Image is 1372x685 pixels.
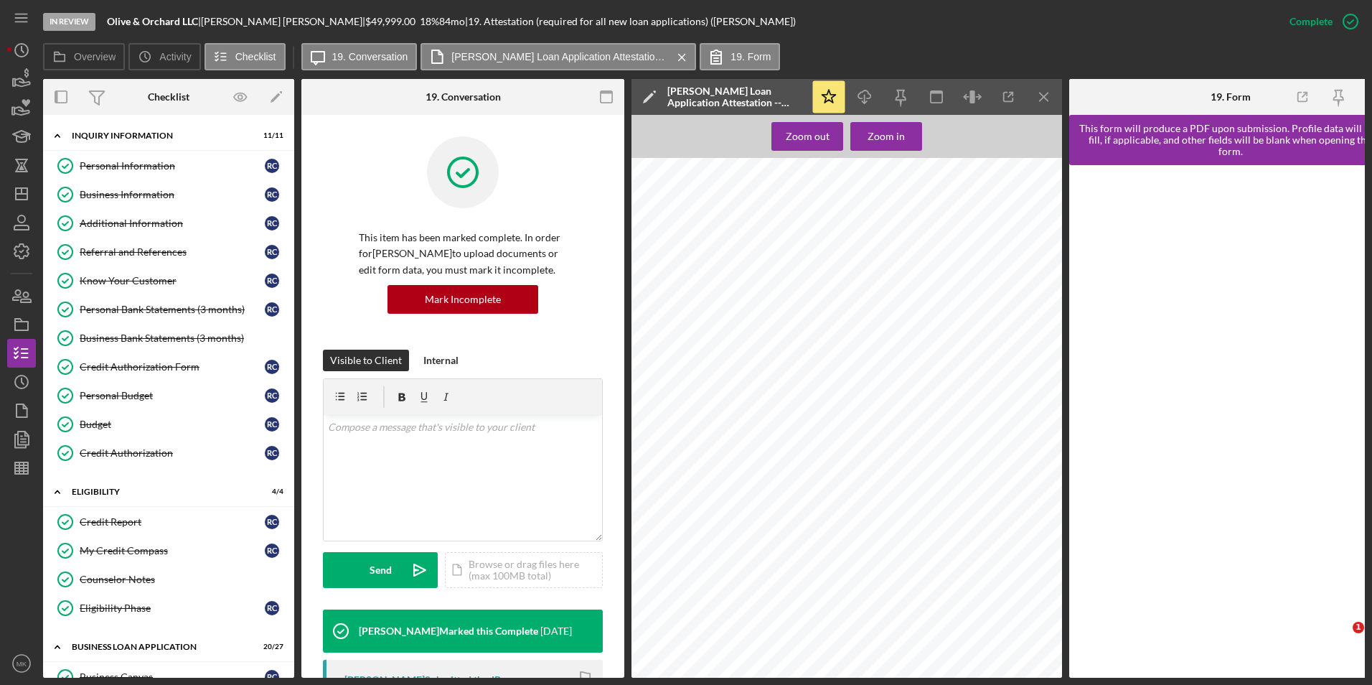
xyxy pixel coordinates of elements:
[265,544,279,558] div: R C
[50,152,287,180] a: Personal InformationRC
[80,545,265,556] div: My Credit Compass
[50,536,287,565] a: My Credit CompassRC
[80,361,265,373] div: Credit Authorization Form
[148,91,189,103] div: Checklist
[1289,7,1333,36] div: Complete
[205,43,286,70] button: Checklist
[744,174,964,183] span: [PERSON_NAME] Loan Application Attestation
[43,43,125,70] button: Overview
[80,160,265,172] div: Personal Information
[7,649,36,678] button: MK
[159,51,191,62] label: Activity
[425,285,501,314] div: Mark Incomplete
[1275,7,1365,36] button: Complete
[786,122,830,151] div: Zoom out
[80,189,265,200] div: Business Information
[80,574,286,585] div: Counselor Notes
[420,16,439,27] div: 18 %
[730,51,771,62] label: 19. Form
[80,246,265,258] div: Referral and References
[43,13,95,31] div: In Review
[80,304,265,315] div: Personal Bank Statements (3 months)
[80,671,265,683] div: Business Canvas
[712,205,789,213] span: Olive & Orchard LLC
[258,488,283,496] div: 4 / 4
[50,180,287,209] a: Business InformationRC
[50,508,287,536] a: Credit ReportRC
[439,16,465,27] div: 84 mo
[235,51,276,62] label: Checklist
[50,238,287,266] a: Referral and ReferencesRC
[265,216,279,230] div: R C
[646,205,710,213] span: Business Name:
[80,218,265,229] div: Additional Information
[332,51,408,62] label: 19. Conversation
[201,16,365,27] div: [PERSON_NAME] [PERSON_NAME] |
[265,187,279,202] div: R C
[80,602,265,614] div: Eligibility Phase
[80,447,265,459] div: Credit Authorization
[50,209,287,238] a: Additional InformationRC
[265,388,279,403] div: R C
[423,350,459,371] div: Internal
[17,660,27,668] text: MK
[540,625,572,637] time: 2025-08-07 17:25
[451,51,667,62] label: [PERSON_NAME] Loan Application Attestation -- [DATE] 02_50pm.pdf
[50,295,287,324] a: Personal Bank Statements (3 months)RC
[50,381,287,410] a: Personal BudgetRC
[646,318,704,326] span: [DATE] 2:50 PM
[465,16,796,27] div: | 19. Attestation (required for all new loan applications) ([PERSON_NAME])
[426,91,501,103] div: 19. Conversation
[72,488,248,496] div: ELIGIBILITY
[674,253,740,261] span: [PERSON_NAME]
[646,253,672,261] span: Name:
[72,643,248,651] div: BUSINESS LOAN APPLICATION
[1211,91,1251,103] div: 19. Form
[850,122,922,151] button: Zoom in
[80,275,265,286] div: Know Your Customer
[50,439,287,467] a: Credit AuthorizationRC
[265,245,279,259] div: R C
[416,350,466,371] button: Internal
[646,224,1053,232] span: I, [PERSON_NAME], confirm that all information and documentation submitted with this loan applica...
[50,353,287,381] a: Credit Authorization FormRC
[258,131,283,140] div: 11 / 11
[50,324,287,353] a: Business Bank Statements (3 months)
[258,643,283,651] div: 20 / 27
[359,230,567,278] p: This item has been marked complete. In order for [PERSON_NAME] to upload documents or edit form d...
[323,350,409,371] button: Visible to Client
[74,51,116,62] label: Overview
[50,594,287,623] a: Eligibility PhaseRC
[265,601,279,615] div: R C
[265,446,279,460] div: R C
[80,390,265,401] div: Personal Budget
[1323,622,1358,656] iframe: Intercom live chat
[646,328,709,336] span: [TECHNICAL_ID]
[50,565,287,594] a: Counselor Notes
[301,43,418,70] button: 19. Conversation
[50,410,287,439] a: BudgetRC
[80,516,265,528] div: Credit Report
[1353,622,1364,633] span: 1
[107,15,198,27] b: Olive & Orchard LLC
[359,625,538,637] div: [PERSON_NAME] Marked this Complete
[50,266,287,295] a: Know Your CustomerRC
[700,43,780,70] button: 19. Form
[370,552,392,588] div: Send
[265,417,279,432] div: R C
[387,285,538,314] button: Mark Incomplete
[107,16,201,27] div: |
[330,350,402,371] div: Visible to Client
[771,122,843,151] button: Zoom out
[365,16,420,27] div: $49,999.00
[72,131,248,140] div: INQUIRY INFORMATION
[265,302,279,317] div: R C
[265,670,279,684] div: R C
[667,85,804,108] div: [PERSON_NAME] Loan Application Attestation -- [DATE] 02_50pm.pdf
[323,552,438,588] button: Send
[265,515,279,529] div: R C
[265,274,279,288] div: R C
[80,419,265,430] div: Budget
[868,122,905,151] div: Zoom in
[420,43,696,70] button: [PERSON_NAME] Loan Application Attestation -- [DATE] 02_50pm.pdf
